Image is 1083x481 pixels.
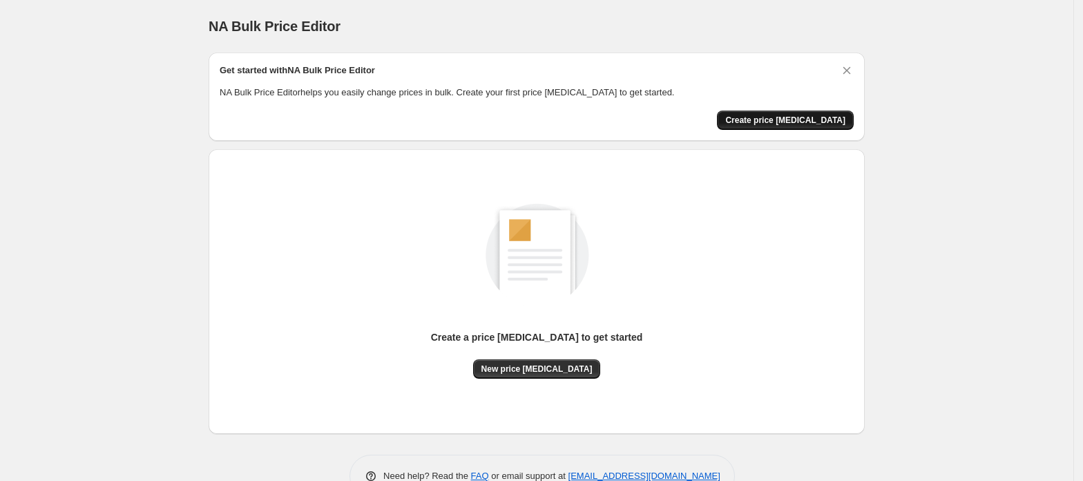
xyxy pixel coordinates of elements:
span: NA Bulk Price Editor [209,19,341,34]
p: NA Bulk Price Editor helps you easily change prices in bulk. Create your first price [MEDICAL_DAT... [220,86,854,100]
p: Create a price [MEDICAL_DATA] to get started [431,330,643,344]
span: New price [MEDICAL_DATA] [481,364,593,375]
h2: Get started with NA Bulk Price Editor [220,64,375,77]
button: Create price change job [717,111,854,130]
a: FAQ [471,471,489,481]
button: Dismiss card [840,64,854,77]
a: [EMAIL_ADDRESS][DOMAIN_NAME] [568,471,720,481]
span: Create price [MEDICAL_DATA] [725,115,845,126]
span: Need help? Read the [383,471,471,481]
button: New price [MEDICAL_DATA] [473,359,601,379]
span: or email support at [489,471,568,481]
